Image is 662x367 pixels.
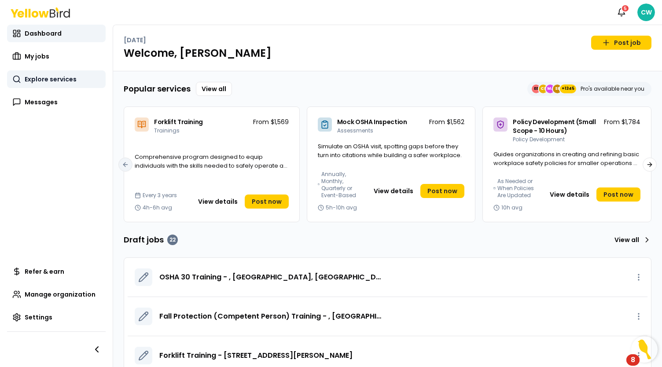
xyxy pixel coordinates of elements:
span: Post now [603,190,633,199]
span: Mock OSHA Inspection [337,117,407,126]
p: From $1,784 [604,117,640,126]
span: 5h-10h avg [326,204,357,211]
span: Comprehensive program designed to equip individuals with the skills needed to safely operate a fo... [135,153,287,178]
button: View details [368,184,419,198]
span: Guides organizations in creating and refining basic workplace safety policies for smaller operati... [493,150,640,176]
span: CE [539,84,548,93]
span: MJ [546,84,555,93]
span: Dashboard [25,29,62,38]
span: Every 3 years [143,192,177,199]
a: View all [196,82,232,96]
span: Policy Development [513,136,565,143]
p: Pro's available near you [581,85,644,92]
span: Explore services [25,75,77,84]
h3: Popular services [124,83,191,95]
a: Explore services [7,70,106,88]
span: 4h-6h avg [143,204,172,211]
a: Manage organization [7,286,106,303]
span: SE [553,84,562,93]
a: My jobs [7,48,106,65]
a: Post now [420,184,464,198]
button: View details [544,187,595,202]
span: CW [637,4,655,21]
span: Simulate an OSHA visit, spotting gaps before they turn into citations while building a safer work... [318,142,462,159]
span: 10h avg [501,204,522,211]
a: View all [611,233,651,247]
span: Annually, Monthly, Quarterly or Event-Based [321,171,361,199]
span: Policy Development (Small Scope - 10 Hours) [513,117,596,135]
span: Manage organization [25,290,96,299]
a: Settings [7,308,106,326]
span: Refer & earn [25,267,64,276]
h3: Draft jobs [124,234,178,246]
button: View details [193,195,243,209]
p: From $1,562 [429,117,464,126]
span: +1345 [562,84,574,93]
span: Forklift Training [154,117,203,126]
a: Post now [596,187,640,202]
span: Trainings [154,127,180,134]
span: Post now [252,197,282,206]
a: Refer & earn [7,263,106,280]
button: 5 [613,4,630,21]
span: EE [532,84,541,93]
h1: Welcome, [PERSON_NAME] [124,46,651,60]
span: Post now [427,187,457,195]
div: 5 [621,4,629,12]
a: Forklift Training - [STREET_ADDRESS][PERSON_NAME] [159,350,353,361]
a: Dashboard [7,25,106,42]
a: Messages [7,93,106,111]
a: Fall Protection (Competent Person) Training - , [GEOGRAPHIC_DATA] [159,311,385,322]
a: OSHA 30 Training - , [GEOGRAPHIC_DATA], [GEOGRAPHIC_DATA] 98290 [159,272,385,283]
span: As Needed or When Policies Are Updated [497,178,537,199]
p: From $1,569 [253,117,289,126]
span: Settings [25,313,52,322]
p: [DATE] [124,36,146,44]
a: Post job [591,36,651,50]
span: My jobs [25,52,49,61]
div: 22 [167,235,178,245]
a: Post now [245,195,289,209]
button: Open Resource Center, 8 new notifications [631,336,658,363]
span: Messages [25,98,58,106]
span: Assessments [337,127,373,134]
